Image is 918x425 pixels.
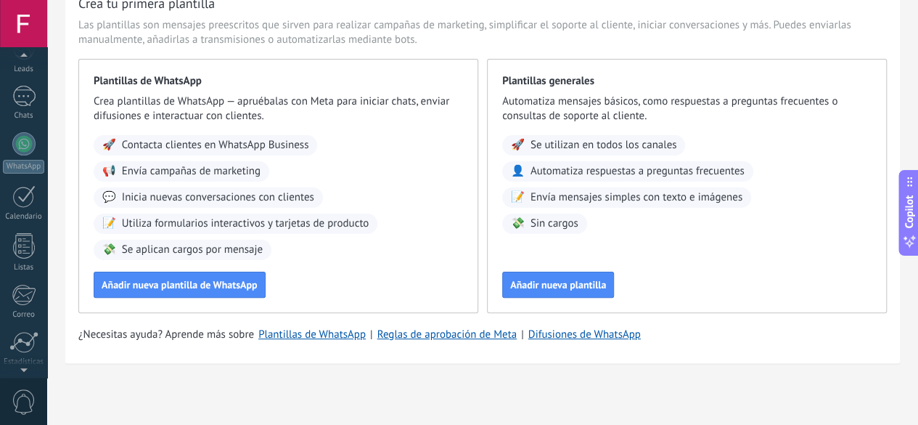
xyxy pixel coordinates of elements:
[511,190,525,205] span: 📝
[3,160,44,174] div: WhatsApp
[94,74,463,89] span: Plantillas de WhatsApp
[377,328,517,341] a: Reglas de aprobación de Meta
[78,328,254,342] span: ¿Necesitas ayuda? Aprende más sobre
[530,164,745,179] span: Automatiza respuestas a preguntas frecuentes
[3,263,45,272] div: Listas
[510,280,606,290] span: Añadir nueva plantilla
[902,195,917,228] span: Copilot
[102,243,116,257] span: 💸
[530,190,742,205] span: Envía mensajes simples con texto e imágenes
[102,280,258,290] span: Añadir nueva plantilla de WhatsApp
[122,243,263,257] span: Se aplican cargos por mensaje
[258,328,366,341] a: Plantillas de WhatsApp
[3,111,45,121] div: Chats
[122,190,314,205] span: Inicia nuevas conversaciones con clientes
[511,138,525,153] span: 🚀
[102,190,116,205] span: 💬
[78,18,887,47] span: Las plantillas son mensajes preescritos que sirven para realizar campañas de marketing, simplific...
[502,74,872,89] span: Plantillas generales
[122,138,309,153] span: Contacta clientes en WhatsApp Business
[528,328,641,341] a: Difusiones de WhatsApp
[78,328,887,342] div: | |
[102,164,116,179] span: 📢
[94,94,463,124] span: Crea plantillas de WhatsApp — apruébalas con Meta para iniciar chats, enviar difusiones e interac...
[122,164,261,179] span: Envía campañas de marketing
[102,216,116,231] span: 📝
[502,94,872,124] span: Automatiza mensajes básicos, como respuestas a preguntas frecuentes o consultas de soporte al cli...
[502,272,614,298] button: Añadir nueva plantilla
[511,164,525,179] span: 👤
[122,216,369,231] span: Utiliza formularios interactivos y tarjetas de producto
[3,310,45,320] div: Correo
[530,216,578,231] span: Sin cargos
[3,212,45,222] div: Calendario
[3,65,45,74] div: Leads
[530,138,677,153] span: Se utilizan en todos los canales
[511,216,525,231] span: 💸
[102,138,116,153] span: 🚀
[94,272,266,298] button: Añadir nueva plantilla de WhatsApp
